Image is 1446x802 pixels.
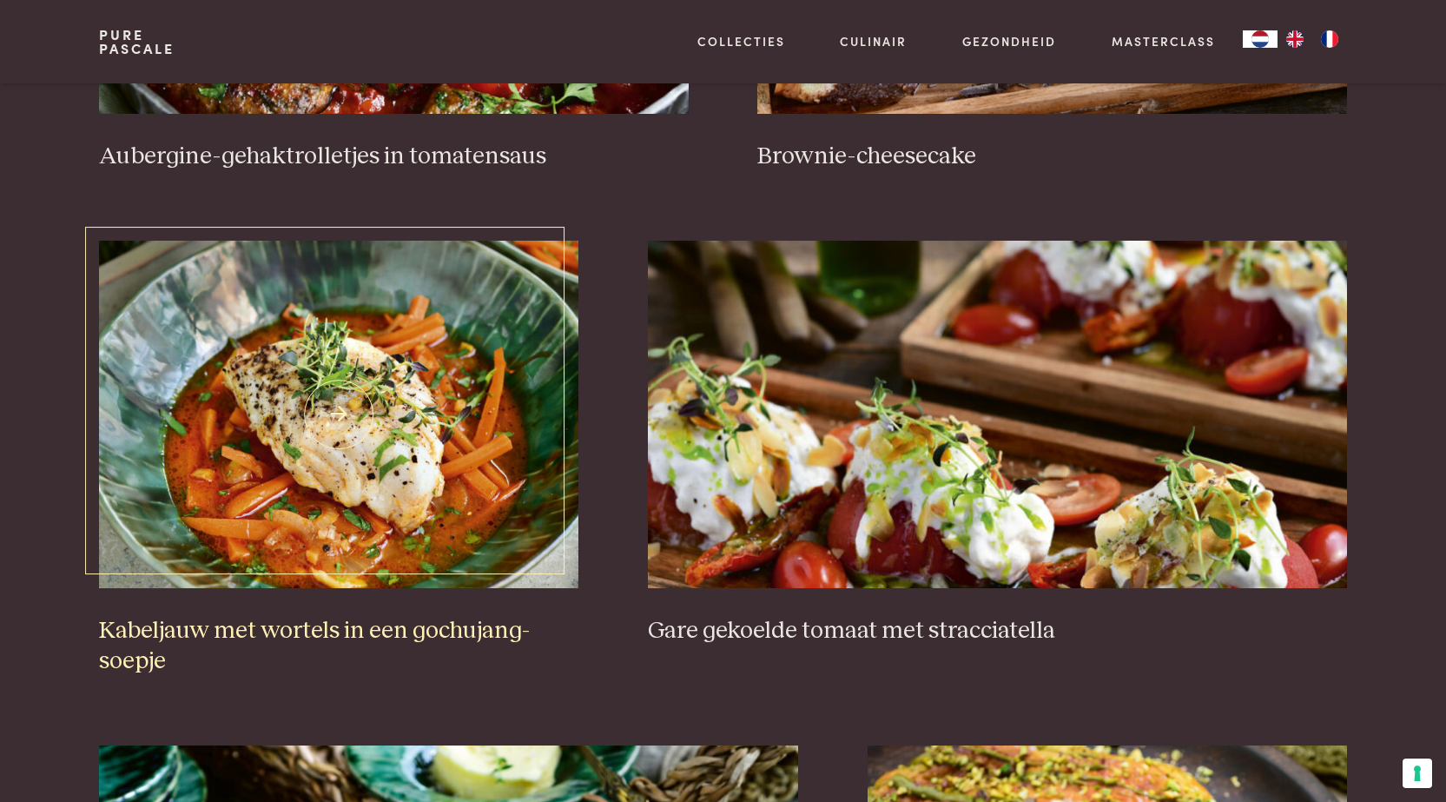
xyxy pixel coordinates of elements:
[1112,32,1215,50] a: Masterclass
[1278,30,1312,48] a: EN
[99,241,578,588] img: Kabeljauw met wortels in een gochujang-soepje
[99,241,578,676] a: Kabeljauw met wortels in een gochujang-soepje Kabeljauw met wortels in een gochujang-soepje
[99,142,688,172] h3: Aubergine-gehaktrolletjes in tomatensaus
[648,616,1347,646] h3: Gare gekoelde tomaat met stracciatella
[840,32,907,50] a: Culinair
[99,616,578,676] h3: Kabeljauw met wortels in een gochujang-soepje
[1243,30,1278,48] a: NL
[1312,30,1347,48] a: FR
[962,32,1056,50] a: Gezondheid
[648,241,1347,646] a: Gare gekoelde tomaat met stracciatella Gare gekoelde tomaat met stracciatella
[99,28,175,56] a: PurePascale
[1243,30,1347,48] aside: Language selected: Nederlands
[757,142,1346,172] h3: Brownie-cheesecake
[1278,30,1347,48] ul: Language list
[1403,759,1432,788] button: Uw voorkeuren voor toestemming voor trackingtechnologieën
[648,241,1347,588] img: Gare gekoelde tomaat met stracciatella
[697,32,785,50] a: Collecties
[1243,30,1278,48] div: Language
